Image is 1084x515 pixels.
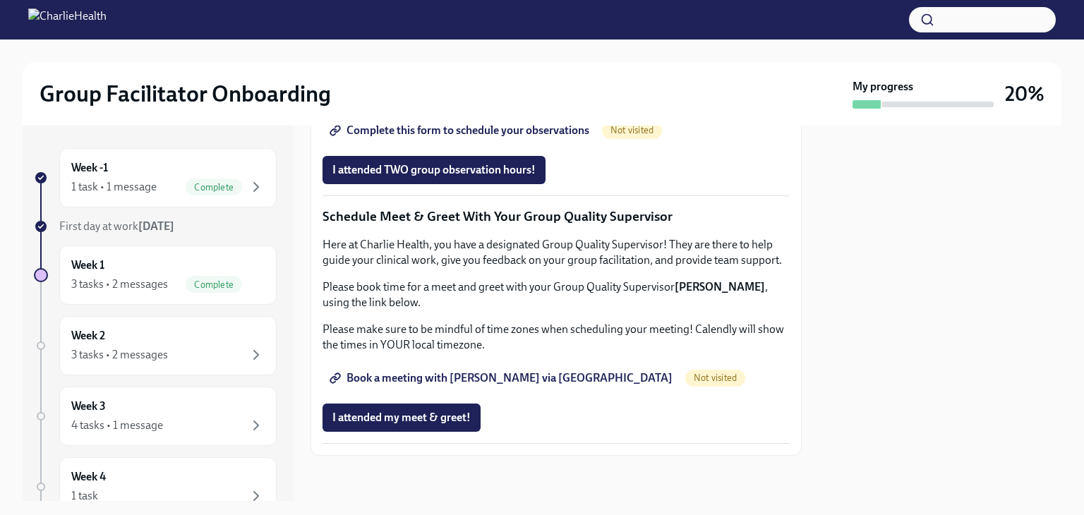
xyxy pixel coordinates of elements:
[602,125,662,135] span: Not visited
[323,237,790,268] p: Here at Charlie Health, you have a designated Group Quality Supervisor! They are there to help gu...
[71,160,108,176] h6: Week -1
[675,280,765,293] strong: [PERSON_NAME]
[71,347,168,363] div: 3 tasks • 2 messages
[138,219,174,233] strong: [DATE]
[332,123,589,138] span: Complete this form to schedule your observations
[332,163,536,177] span: I attended TWO group observation hours!
[71,328,105,344] h6: Week 2
[323,364,682,392] a: Book a meeting with [PERSON_NAME] via [GEOGRAPHIC_DATA]
[332,411,471,425] span: I attended my meet & greet!
[34,219,277,234] a: First day at work[DATE]
[186,279,242,290] span: Complete
[323,116,599,145] a: Complete this form to schedule your observations
[71,488,98,504] div: 1 task
[34,246,277,305] a: Week 13 tasks • 2 messagesComplete
[323,322,790,353] p: Please make sure to be mindful of time zones when scheduling your meeting! Calendly will show the...
[685,372,745,383] span: Not visited
[34,148,277,207] a: Week -11 task • 1 messageComplete
[186,182,242,193] span: Complete
[323,156,546,184] button: I attended TWO group observation hours!
[1005,81,1044,107] h3: 20%
[71,257,104,273] h6: Week 1
[40,80,331,108] h2: Group Facilitator Onboarding
[71,277,168,292] div: 3 tasks • 2 messages
[853,79,913,95] strong: My progress
[34,387,277,446] a: Week 34 tasks • 1 message
[59,219,174,233] span: First day at work
[71,399,106,414] h6: Week 3
[71,469,106,485] h6: Week 4
[71,418,163,433] div: 4 tasks • 1 message
[332,371,673,385] span: Book a meeting with [PERSON_NAME] via [GEOGRAPHIC_DATA]
[34,316,277,375] a: Week 23 tasks • 2 messages
[323,279,790,310] p: Please book time for a meet and greet with your Group Quality Supervisor , using the link below.
[323,404,481,432] button: I attended my meet & greet!
[28,8,107,31] img: CharlieHealth
[71,179,157,195] div: 1 task • 1 message
[323,207,790,226] p: Schedule Meet & Greet With Your Group Quality Supervisor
